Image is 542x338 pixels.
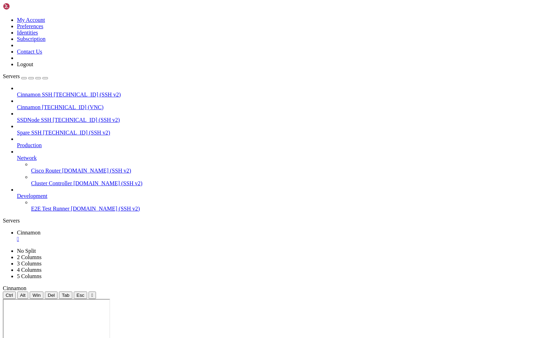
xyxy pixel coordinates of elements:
[17,292,29,299] button: Alt
[3,285,26,291] span: Cinnamon
[17,111,539,123] li: SSDNode SSH [TECHNICAL_ID] (SSH v2)
[17,104,539,111] a: Cinnamon [TECHNICAL_ID] (VNC)
[17,267,42,273] a: 4 Columns
[31,206,70,212] span: E2E Test Runner
[17,155,37,161] span: Network
[17,92,539,98] a: Cinnamon SSH [TECHNICAL_ID] (SSH v2)
[53,117,120,123] span: [TECHNICAL_ID] (SSH v2)
[30,292,43,299] button: Win
[17,92,52,98] span: Cinnamon SSH
[3,73,20,79] span: Servers
[17,236,539,242] a: 
[31,206,539,212] a: E2E Test Runner [DOMAIN_NAME] (SSH v2)
[17,230,41,236] span: Cinnamon
[17,117,539,123] a: SSDNode SSH [TECHNICAL_ID] (SSH v2)
[17,49,42,55] a: Contact Us
[31,199,539,212] li: E2E Test Runner [DOMAIN_NAME] (SSH v2)
[31,168,61,174] span: Cisco Router
[31,161,539,174] li: Cisco Router [DOMAIN_NAME] (SSH v2)
[17,142,539,149] a: Production
[17,61,33,67] a: Logout
[48,293,55,298] span: Del
[17,273,42,279] a: 5 Columns
[62,293,70,298] span: Tab
[17,104,41,110] span: Cinnamon
[3,73,48,79] a: Servers
[31,180,539,187] a: Cluster Controller [DOMAIN_NAME] (SSH v2)
[3,3,43,10] img: Shellngn
[45,292,58,299] button: Del
[77,293,84,298] span: Esc
[31,180,72,186] span: Cluster Controller
[17,248,36,254] a: No Split
[17,117,51,123] span: SSDNode SSH
[17,36,46,42] a: Subscription
[91,293,93,298] div: 
[31,174,539,187] li: Cluster Controller [DOMAIN_NAME] (SSH v2)
[62,168,131,174] span: [DOMAIN_NAME] (SSH v2)
[17,254,42,260] a: 2 Columns
[73,180,143,186] span: [DOMAIN_NAME] (SSH v2)
[17,187,539,212] li: Development
[17,85,539,98] li: Cinnamon SSH [TECHNICAL_ID] (SSH v2)
[17,30,38,36] a: Identities
[17,155,539,161] a: Network
[17,123,539,136] li: Spare SSH [TECHNICAL_ID] (SSH v2)
[17,230,539,242] a: Cinnamon
[3,292,16,299] button: Ctrl
[42,104,104,110] span: [TECHNICAL_ID] (VNC)
[32,293,41,298] span: Win
[54,92,121,98] span: [TECHNICAL_ID] (SSH v2)
[17,193,539,199] a: Development
[31,168,539,174] a: Cisco Router [DOMAIN_NAME] (SSH v2)
[3,218,539,224] div: Servers
[17,261,42,267] a: 3 Columns
[89,292,96,299] button: 
[17,193,47,199] span: Development
[17,142,42,148] span: Production
[17,98,539,111] li: Cinnamon [TECHNICAL_ID] (VNC)
[17,17,45,23] a: My Account
[74,292,87,299] button: Esc
[20,293,26,298] span: Alt
[17,136,539,149] li: Production
[59,292,72,299] button: Tab
[17,23,43,29] a: Preferences
[17,130,42,136] span: Spare SSH
[17,130,539,136] a: Spare SSH [TECHNICAL_ID] (SSH v2)
[17,149,539,187] li: Network
[43,130,110,136] span: [TECHNICAL_ID] (SSH v2)
[6,293,13,298] span: Ctrl
[71,206,140,212] span: [DOMAIN_NAME] (SSH v2)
